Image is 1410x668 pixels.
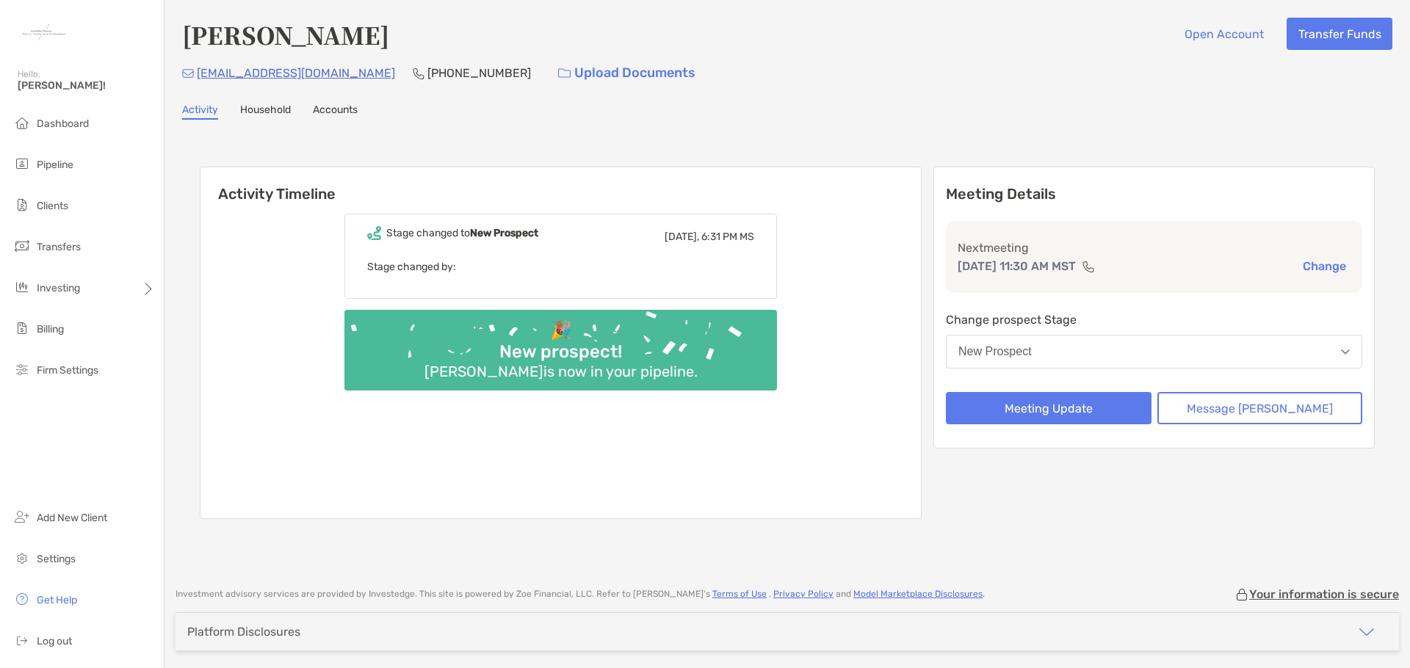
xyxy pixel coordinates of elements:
span: 6:31 PM MS [701,230,754,243]
img: icon arrow [1358,623,1375,641]
span: Dashboard [37,117,89,130]
img: button icon [558,68,571,79]
span: Add New Client [37,512,107,524]
a: Privacy Policy [773,589,834,599]
img: settings icon [13,549,31,567]
p: [PHONE_NUMBER] [427,64,531,82]
div: Platform Disclosures [187,625,300,639]
img: Confetti [344,310,777,378]
img: pipeline icon [13,155,31,173]
p: Meeting Details [946,185,1362,203]
img: Open dropdown arrow [1341,349,1350,355]
p: [DATE] 11:30 AM MST [958,257,1076,275]
button: Message [PERSON_NAME] [1157,392,1363,424]
img: Email Icon [182,69,194,78]
span: Get Help [37,594,77,606]
span: Settings [37,553,76,565]
img: billing icon [13,319,31,337]
span: Transfers [37,241,81,253]
p: Your information is secure [1249,587,1399,601]
img: get-help icon [13,590,31,608]
span: Log out [37,635,72,647]
span: Firm Settings [37,364,98,377]
img: clients icon [13,196,31,214]
div: New Prospect [958,345,1032,358]
a: Activity [182,104,218,120]
p: Investment advisory services are provided by Investedge . This site is powered by Zoe Financial, ... [176,589,985,600]
div: New prospect! [493,341,628,363]
span: [DATE], [665,230,699,243]
span: Pipeline [37,159,73,171]
span: Billing [37,323,64,335]
img: logout icon [13,631,31,649]
img: Zoe Logo [18,6,70,59]
span: Clients [37,200,68,212]
img: communication type [1082,261,1095,272]
button: Change [1298,258,1351,274]
span: [PERSON_NAME]! [18,79,155,92]
p: Change prospect Stage [946,311,1362,329]
h6: Activity Timeline [200,167,921,203]
button: New Prospect [946,335,1362,369]
button: Open Account [1173,18,1275,50]
button: Meeting Update [946,392,1151,424]
a: Accounts [313,104,358,120]
img: firm-settings icon [13,360,31,378]
a: Upload Documents [549,57,705,89]
div: [PERSON_NAME] is now in your pipeline. [419,363,704,380]
img: dashboard icon [13,114,31,131]
h4: [PERSON_NAME] [182,18,389,51]
a: Household [240,104,291,120]
div: 🎉 [544,320,578,341]
img: Event icon [367,226,381,240]
a: Model Marketplace Disclosures [853,589,983,599]
img: transfers icon [13,237,31,255]
p: Next meeting [958,239,1351,257]
div: Stage changed to [386,227,538,239]
b: New Prospect [470,227,538,239]
span: Investing [37,282,80,294]
img: Phone Icon [413,68,424,79]
button: Transfer Funds [1287,18,1392,50]
img: investing icon [13,278,31,296]
a: Terms of Use [712,589,767,599]
img: add_new_client icon [13,508,31,526]
p: [EMAIL_ADDRESS][DOMAIN_NAME] [197,64,395,82]
p: Stage changed by: [367,258,754,276]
